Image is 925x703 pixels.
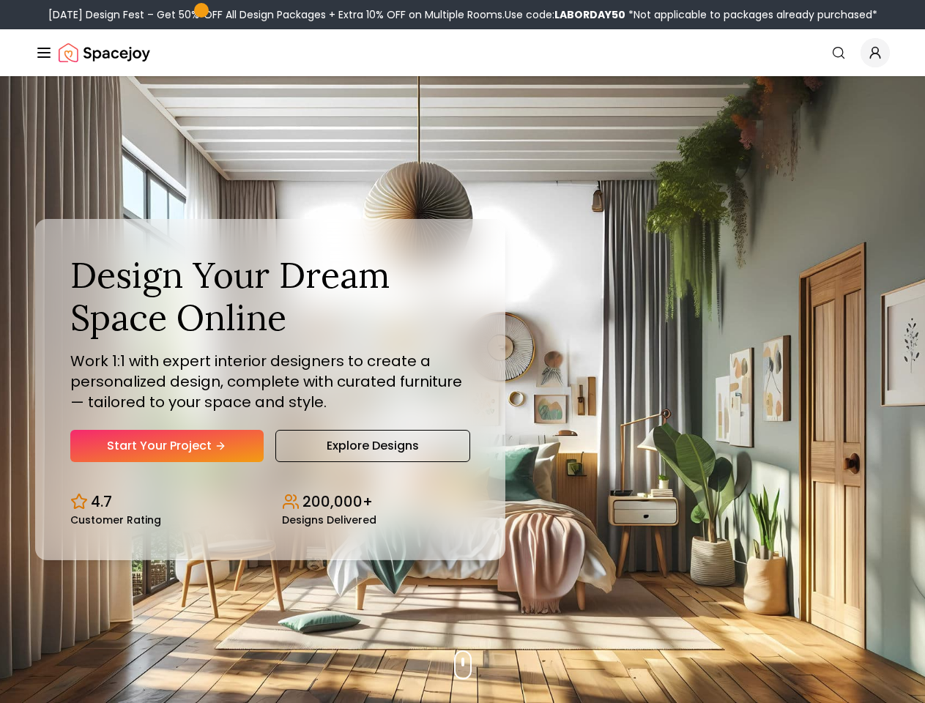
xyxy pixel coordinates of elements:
p: Work 1:1 with expert interior designers to create a personalized design, complete with curated fu... [70,351,470,412]
h1: Design Your Dream Space Online [70,254,470,338]
b: LABORDAY50 [554,7,625,22]
span: *Not applicable to packages already purchased* [625,7,877,22]
div: Design stats [70,480,470,525]
small: Customer Rating [70,515,161,525]
img: Spacejoy Logo [59,38,150,67]
nav: Global [35,29,890,76]
small: Designs Delivered [282,515,376,525]
div: [DATE] Design Fest – Get 50% OFF All Design Packages + Extra 10% OFF on Multiple Rooms. [48,7,877,22]
a: Start Your Project [70,430,264,462]
p: 200,000+ [302,491,373,512]
a: Spacejoy [59,38,150,67]
p: 4.7 [91,491,112,512]
a: Explore Designs [275,430,470,462]
span: Use code: [505,7,625,22]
